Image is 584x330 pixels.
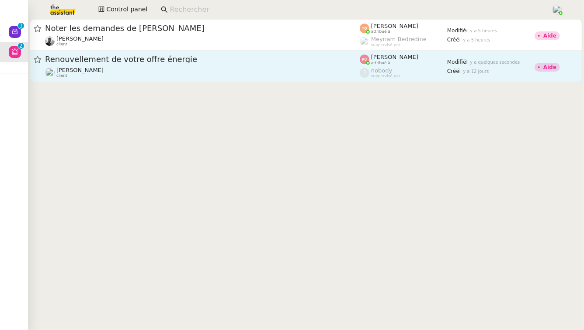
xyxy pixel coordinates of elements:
span: [PERSON_NAME] [56,67,104,73]
app-user-detailed-label: client [45,35,360,47]
span: nobody [371,67,392,74]
img: users%2FPPrFYTsEAUgQy5cK5MCpqKbOX8K2%2Favatar%2FCapture%20d%E2%80%99e%CC%81cran%202023-06-05%20a%... [553,5,562,14]
app-user-detailed-label: client [45,67,360,78]
span: Modifié [447,27,466,34]
img: svg [360,55,369,64]
nz-badge-sup: 3 [18,23,24,29]
span: Créé [447,37,459,43]
span: suppervisé par [371,43,400,48]
span: Meyriam Bedredine [371,36,427,42]
span: attribué à [371,29,390,34]
span: suppervisé par [371,74,400,79]
div: Aide [543,33,556,38]
nz-badge-sup: 2 [18,43,24,49]
app-user-label: suppervisé par [360,36,447,47]
span: Control panel [106,4,147,14]
p: 2 [19,43,23,51]
img: users%2F7nLfdXEOePNsgCtodsK58jnyGKv1%2Favatar%2FIMG_1682.jpeg [45,68,55,77]
button: Control panel [93,3,153,16]
img: svg [360,24,369,33]
span: attribué à [371,61,390,65]
span: [PERSON_NAME] [371,23,418,29]
app-user-label: attribué à [360,54,447,65]
p: 3 [19,23,23,31]
span: Noter les demandes de [PERSON_NAME] [45,24,360,32]
input: Rechercher [170,4,542,16]
app-user-label: suppervisé par [360,67,447,79]
img: ee3399b4-027e-46f8-8bb8-fca30cb6f74c [45,36,55,46]
span: Renouvellement de votre offre énergie [45,55,360,63]
img: users%2FaellJyylmXSg4jqeVbanehhyYJm1%2Favatar%2Fprofile-pic%20(4).png [360,37,369,46]
span: Modifié [447,59,466,65]
span: Créé [447,68,459,74]
app-user-label: attribué à [360,23,447,34]
span: [PERSON_NAME] [371,54,418,60]
span: il y a 5 heures [459,38,490,42]
span: il y a 5 heures [466,28,497,33]
span: client [56,73,67,78]
div: Aide [543,65,556,70]
span: il y a 12 jours [459,69,489,74]
span: il y a quelques secondes [466,60,520,65]
span: [PERSON_NAME] [56,35,104,42]
span: client [56,42,67,47]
